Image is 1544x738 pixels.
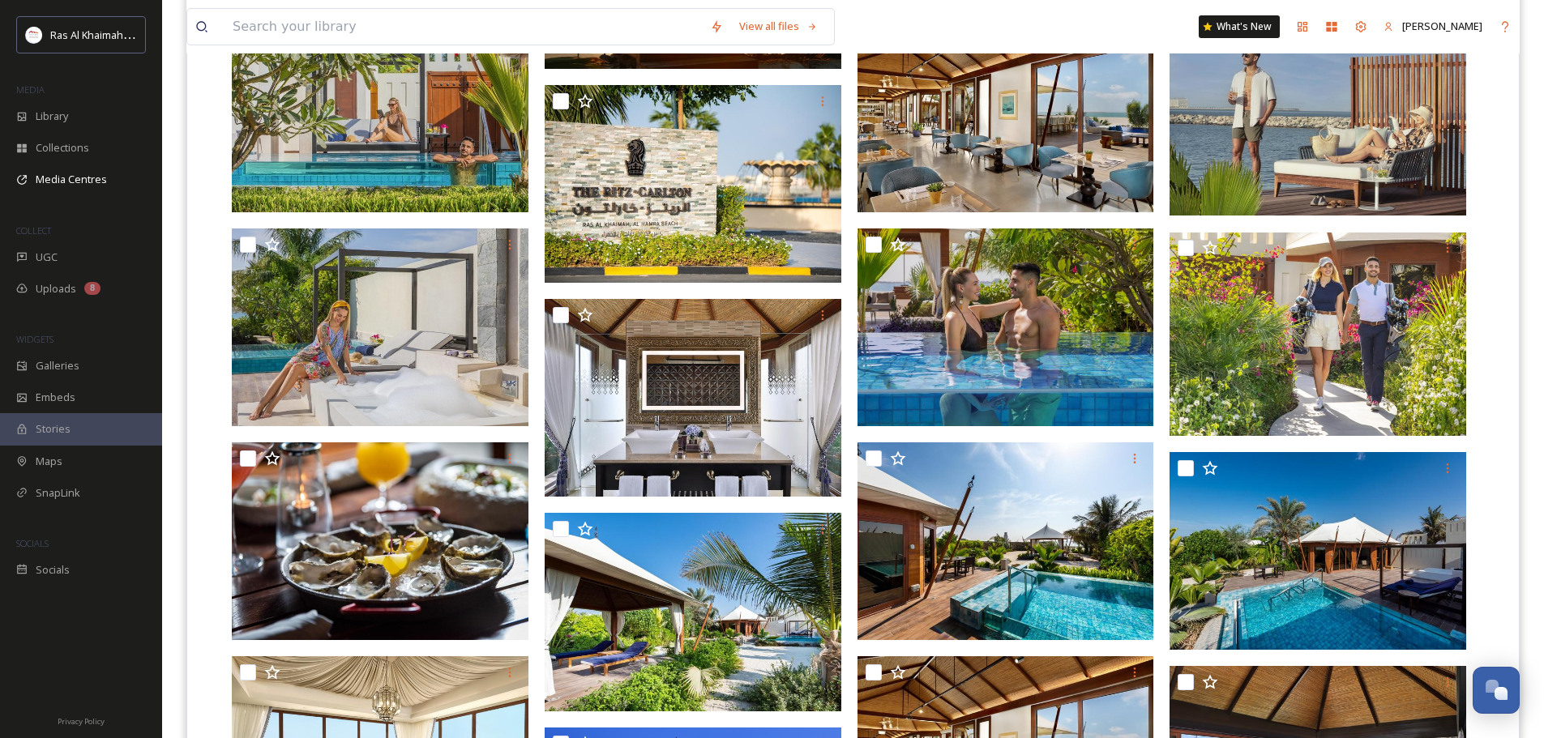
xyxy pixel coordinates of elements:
[545,85,841,283] img: The Ritz-Carlton, Ras Al Khaimah, Al Hamra Beach.jpg
[1170,452,1466,650] img: The Ritz-Carlton, Ras Al Khaimah, Al Hamra Beach.jpg
[858,15,1154,212] img: The Ritz-Carlton Ras Al Khaimah, Al Hamra Beach resort.tif
[36,562,70,578] span: Socials
[36,281,76,296] span: Uploads
[36,109,68,124] span: Library
[16,224,51,237] span: COLLECT
[545,299,841,497] img: The Ritz-Carlton Ras Al Khaimah, Al Hamra Beach resort.jpg
[50,27,280,42] span: Ras Al Khaimah Tourism Development Authority
[36,421,71,437] span: Stories
[36,485,80,501] span: SnapLink
[58,716,105,727] span: Privacy Policy
[225,9,702,45] input: Search your library
[232,15,528,212] img: The Ritz-Carlton Ras Al Khaimah, Al Hamra Beach resort AHB relax in the pool.jpg
[58,710,105,730] a: Privacy Policy
[26,27,42,43] img: Logo_RAKTDA_RGB-01.png
[36,250,58,265] span: UGC
[36,390,75,405] span: Embeds
[232,442,528,640] img: The Ritz-Carlton, Ras Al Khaimah, Al Hamra Beach.jpg
[858,442,1154,640] img: The Ritz-Carlton, Ras Al Khaimah, Al Hamra Beach.jpg
[1375,11,1491,42] a: [PERSON_NAME]
[545,513,841,710] img: The Ritz-Carlton, Ras Al Khaimah, Al Hamra Beach.jpg
[1199,15,1280,38] a: What's New
[1170,18,1466,215] img: The Ritz-Carlton Ras Al Khaimah, Al Hamra Beach resort Al Shamal Villa.jpg
[16,537,49,549] span: SOCIALS
[36,454,62,469] span: Maps
[1402,19,1482,33] span: [PERSON_NAME]
[1170,232,1466,436] img: The Ritz-Carlton Ras Al Khaimah, Al Hamra Beach resort.jpg
[858,228,1154,426] img: The Ritz-Carlton Ras Al Khaimah, Al Hamra Beach resort Al Shamal Villa.jpg
[232,228,528,426] img: The Ritz-Carlton Ras Al Khaimah, Al Hamra Beach resort Al Shamal Villa.jpg
[1473,667,1520,714] button: Open Chat
[731,11,826,42] a: View all files
[16,333,53,345] span: WIDGETS
[16,83,45,96] span: MEDIA
[84,282,101,295] div: 8
[36,358,79,373] span: Galleries
[36,172,107,187] span: Media Centres
[36,140,89,156] span: Collections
